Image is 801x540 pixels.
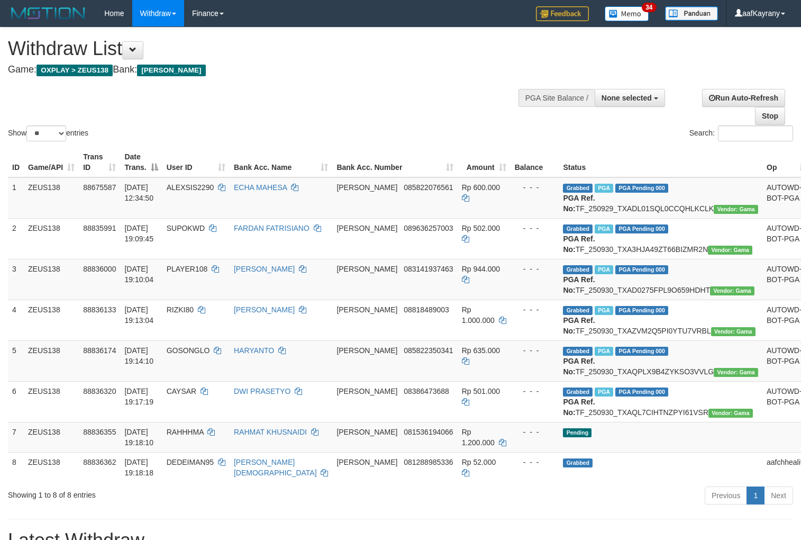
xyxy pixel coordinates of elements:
[642,3,656,12] span: 34
[404,265,453,273] span: Copy 083141937463 to clipboard
[615,388,668,397] span: PGA Pending
[764,487,793,505] a: Next
[462,183,500,192] span: Rp 600.000
[124,183,153,202] span: [DATE] 12:34:50
[563,235,595,254] b: PGA Ref. No:
[336,183,397,192] span: [PERSON_NAME]
[8,65,523,75] h4: Game: Bank:
[234,183,287,192] a: ECHA MAHESA
[26,125,66,141] select: Showentries
[234,346,274,355] a: HARYANTO
[563,316,595,335] b: PGA Ref. No:
[404,428,453,436] span: Copy 081536194066 to clipboard
[234,305,295,314] a: [PERSON_NAME]
[708,246,752,255] span: Vendor URL: https://trx31.1velocity.biz
[83,387,116,395] span: 88836320
[595,347,613,356] span: Marked by aafpengsreynich
[515,427,555,437] div: - - -
[559,340,762,381] td: TF_250930_TXAQPLX9B4ZYKSO3VVLG
[462,305,495,325] span: Rp 1.000.000
[234,387,290,395] a: DWI PRASETYO
[689,125,793,141] label: Search:
[234,224,310,232] a: FARDAN FATRISIANO
[714,368,758,377] span: Vendor URL: https://trx31.1velocity.biz
[615,306,668,315] span: PGA Pending
[615,347,668,356] span: PGA Pending
[37,65,113,76] span: OXPLAY > ZEUS138
[120,147,162,177] th: Date Trans.: activate to sort column descending
[595,265,613,274] span: Marked by aafpengsreynich
[24,259,79,300] td: ZEUS138
[8,300,24,340] td: 4
[234,265,295,273] a: [PERSON_NAME]
[462,224,500,232] span: Rp 502.000
[124,224,153,243] span: [DATE] 19:09:45
[563,306,593,315] span: Grabbed
[515,223,555,233] div: - - -
[83,428,116,436] span: 88836355
[83,305,116,314] span: 88836133
[79,147,120,177] th: Trans ID: activate to sort column ascending
[8,125,88,141] label: Show entries
[563,265,593,274] span: Grabbed
[559,259,762,300] td: TF_250930_TXAD0275FPL9O659HDHT
[8,340,24,381] td: 5
[711,327,756,336] span: Vendor URL: https://trx31.1velocity.biz
[755,107,785,125] a: Stop
[515,386,555,397] div: - - -
[24,340,79,381] td: ZEUS138
[605,6,649,21] img: Button%20Memo.svg
[230,147,332,177] th: Bank Acc. Name: activate to sort column ascending
[595,89,665,107] button: None selected
[8,5,88,21] img: MOTION_logo.png
[8,381,24,422] td: 6
[559,147,762,177] th: Status
[404,346,453,355] span: Copy 085822350341 to clipboard
[563,275,595,294] b: PGA Ref. No:
[8,485,326,500] div: Showing 1 to 8 of 8 entries
[615,184,668,193] span: PGA Pending
[404,458,453,466] span: Copy 081288985336 to clipboard
[8,218,24,259] td: 2
[515,264,555,274] div: - - -
[615,265,668,274] span: PGA Pending
[714,205,758,214] span: Vendor URL: https://trx31.1velocity.biz
[24,147,79,177] th: Game/API: activate to sort column ascending
[336,224,397,232] span: [PERSON_NAME]
[563,224,593,233] span: Grabbed
[595,388,613,397] span: Marked by aafpengsreynich
[8,147,24,177] th: ID
[404,183,453,192] span: Copy 085822076561 to clipboard
[336,346,397,355] span: [PERSON_NAME]
[336,305,397,314] span: [PERSON_NAME]
[124,387,153,406] span: [DATE] 19:17:19
[515,345,555,356] div: - - -
[404,224,453,232] span: Copy 089636257003 to clipboard
[518,89,595,107] div: PGA Site Balance /
[702,89,785,107] a: Run Auto-Refresh
[458,147,511,177] th: Amount: activate to sort column ascending
[536,6,589,21] img: Feedback.jpg
[24,422,79,452] td: ZEUS138
[595,184,613,193] span: Marked by aafpengsreynich
[167,265,208,273] span: PLAYER108
[462,458,496,466] span: Rp 52.000
[83,346,116,355] span: 88836174
[167,387,197,395] span: CAYSAR
[615,224,668,233] span: PGA Pending
[8,38,523,59] h1: Withdraw List
[234,458,317,477] a: [PERSON_NAME][DEMOGRAPHIC_DATA]
[336,265,397,273] span: [PERSON_NAME]
[708,409,753,418] span: Vendor URL: https://trx31.1velocity.biz
[83,183,116,192] span: 88675587
[167,346,210,355] span: GOSONGLO
[563,388,593,397] span: Grabbed
[124,265,153,284] span: [DATE] 19:10:04
[8,259,24,300] td: 3
[332,147,457,177] th: Bank Acc. Number: activate to sort column ascending
[167,305,194,314] span: RIZKI80
[404,387,449,395] span: Copy 08386473688 to clipboard
[462,265,500,273] span: Rp 944.000
[167,183,214,192] span: ALEXSIS2290
[336,458,397,466] span: [PERSON_NAME]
